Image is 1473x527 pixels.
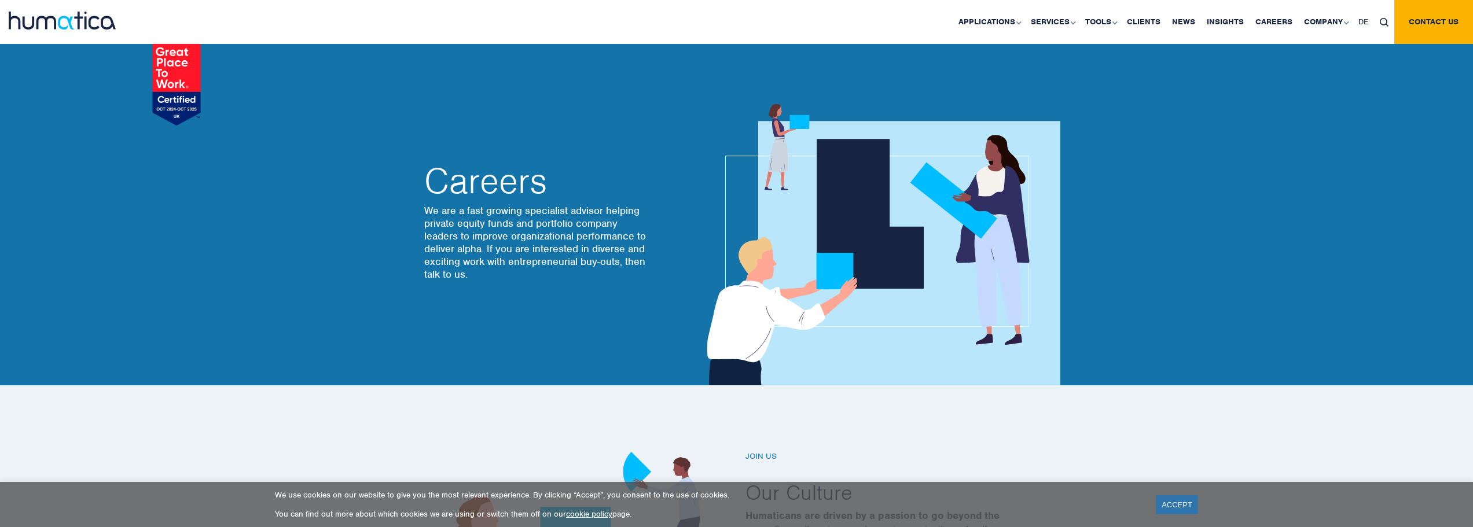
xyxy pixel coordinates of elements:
[745,452,1058,462] h6: Join us
[424,164,650,198] h2: Careers
[566,509,612,519] a: cookie policy
[1380,18,1388,27] img: search_icon
[275,490,1141,500] p: We use cookies on our website to give you the most relevant experience. By clicking “Accept”, you...
[424,204,650,281] p: We are a fast growing specialist advisor helping private equity funds and portfolio company leade...
[696,104,1060,385] img: about_banner1
[275,509,1141,519] p: You can find out more about which cookies we are using or switch them off on our page.
[1156,495,1198,514] a: ACCEPT
[9,12,116,30] img: logo
[745,479,1058,506] h2: Our Culture
[1358,17,1368,27] span: DE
